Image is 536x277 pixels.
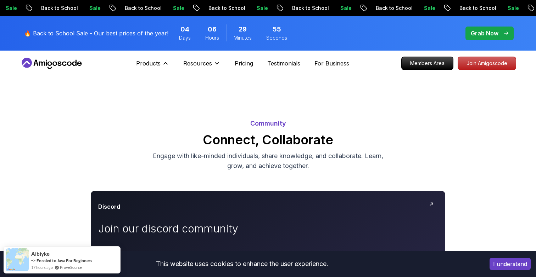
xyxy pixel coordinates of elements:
[179,34,191,41] span: Days
[136,59,161,68] p: Products
[183,59,220,73] button: Resources
[37,258,92,263] a: Enroled to Java For Beginners
[401,57,453,70] a: Members Area
[453,5,501,12] p: Back to School
[266,34,287,41] span: Seconds
[205,34,219,41] span: Hours
[285,5,334,12] p: Back to School
[234,34,252,41] span: Minutes
[136,59,169,73] button: Products
[471,29,498,37] p: Grab Now
[83,5,105,12] p: Sale
[6,248,29,271] img: provesource social proof notification image
[202,5,250,12] p: Back to School
[314,59,349,68] a: For Business
[208,24,217,34] span: 6 Hours
[235,59,253,68] a: Pricing
[31,251,50,257] span: Aibiyke
[60,264,82,270] a: ProveSource
[24,29,168,37] p: 🔥 Back to School Sale - Our best prices of the year!
[458,57,516,70] p: Join Amigoscode
[458,57,516,70] a: Join Amigoscode
[31,258,36,263] span: ->
[490,258,531,270] button: Accept cookies
[5,256,479,272] div: This website uses cookies to enhance the user experience.
[166,5,189,12] p: Sale
[183,59,212,68] p: Resources
[334,5,356,12] p: Sale
[267,59,300,68] a: Testimonials
[98,222,258,235] p: Join our discord community
[180,24,189,34] span: 4 Days
[34,5,83,12] p: Back to School
[118,5,166,12] p: Back to School
[31,264,53,270] span: 17 hours ago
[239,24,247,34] span: 29 Minutes
[369,5,417,12] p: Back to School
[250,5,273,12] p: Sale
[417,5,440,12] p: Sale
[273,24,281,34] span: 55 Seconds
[501,5,524,12] p: Sale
